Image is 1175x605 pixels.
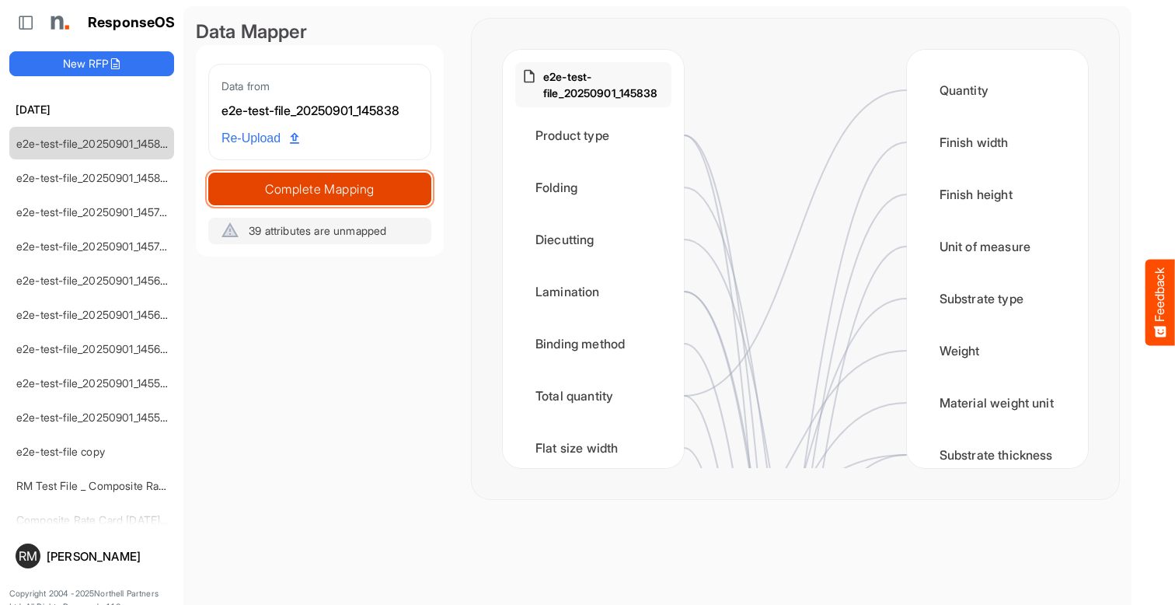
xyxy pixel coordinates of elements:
[221,101,418,121] div: e2e-test-file_20250901_145838
[9,101,174,118] h6: [DATE]
[919,222,1076,271] div: Unit of measure
[47,551,168,562] div: [PERSON_NAME]
[919,170,1076,219] div: Finish height
[515,320,671,368] div: Binding method
[515,424,671,472] div: Flat size width
[16,342,171,355] a: e2e-test-file_20250901_145615
[16,137,173,150] a: e2e-test-file_20250901_145838
[515,372,671,420] div: Total quantity
[16,205,173,219] a: e2e-test-file_20250901_145754
[919,431,1076,479] div: Substrate thickness
[515,111,671,159] div: Product type
[16,376,173,390] a: e2e-test-file_20250901_145552
[16,274,173,287] a: e2e-test-file_20250901_145657
[221,128,299,149] span: Re-Upload
[16,445,105,458] a: e2e-test-file copy
[515,268,671,316] div: Lamination
[515,215,671,264] div: Diecutting
[43,7,74,38] img: Northell
[919,118,1076,166] div: Finish width
[919,379,1076,427] div: Material weight unit
[543,68,665,101] p: e2e-test-file_20250901_145838
[208,173,431,205] button: Complete Mapping
[221,77,418,95] div: Data from
[249,224,386,237] span: 39 attributes are unmapped
[919,275,1076,323] div: Substrate type
[16,240,173,253] a: e2e-test-file_20250901_145726
[196,19,444,45] div: Data Mapper
[1145,260,1175,346] button: Feedback
[88,15,176,31] h1: ResponseOS
[16,479,233,492] a: RM Test File _ Composite Rate Card [DATE]
[215,124,305,153] a: Re-Upload
[16,171,170,184] a: e2e-test-file_20250901_145817
[16,411,173,424] a: e2e-test-file_20250901_145529
[19,550,37,562] span: RM
[209,178,431,200] span: Complete Mapping
[515,163,671,212] div: Folding
[919,327,1076,375] div: Weight
[9,51,174,76] button: New RFP
[16,308,173,321] a: e2e-test-file_20250901_145636
[919,66,1076,114] div: Quantity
